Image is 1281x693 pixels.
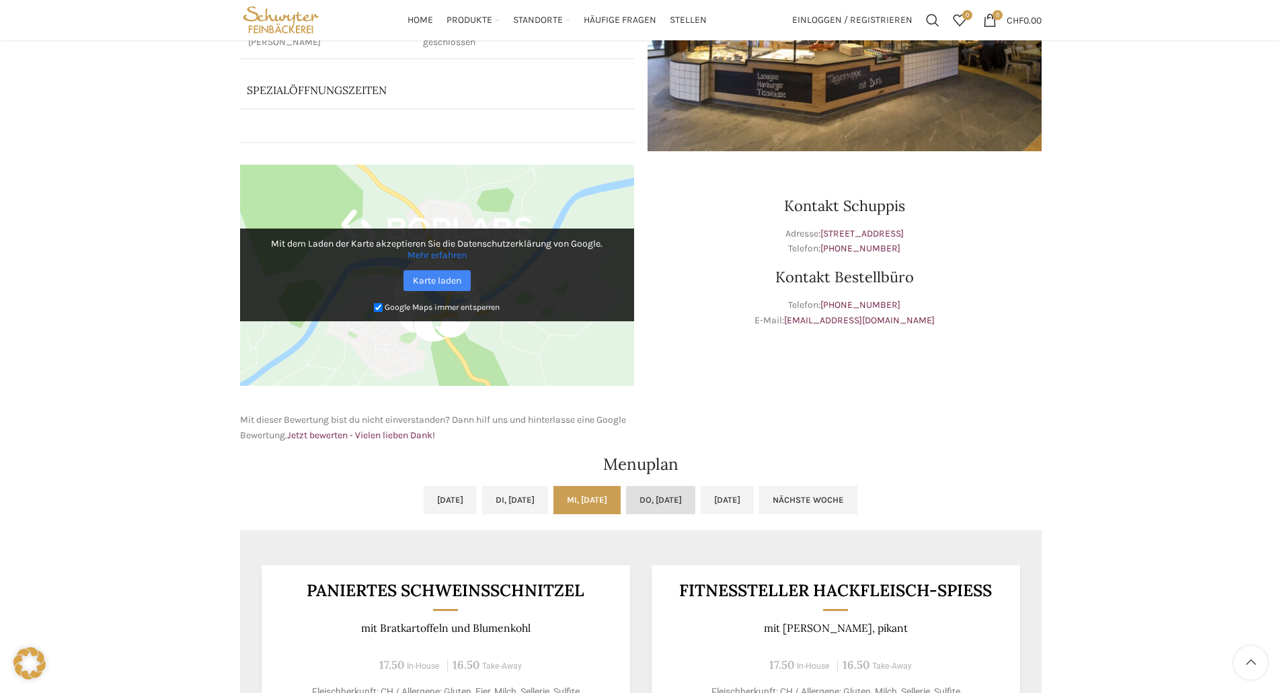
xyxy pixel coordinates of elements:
[249,238,625,261] p: Mit dem Laden der Karte akzeptieren Sie die Datenschutzerklärung von Google.
[407,661,440,671] span: In-House
[648,270,1042,284] h3: Kontakt Bestellbüro
[248,36,407,49] p: [PERSON_NAME]
[759,486,857,514] a: Nächste Woche
[976,7,1048,34] a: 0 CHF0.00
[785,7,919,34] a: Einloggen / Registrieren
[648,198,1042,213] h3: Kontakt Schuppis
[453,657,479,672] span: 16.50
[946,7,973,34] a: 0
[424,486,477,514] a: [DATE]
[769,657,794,672] span: 17.50
[993,10,1003,20] span: 0
[423,36,626,49] p: geschlossen
[482,661,522,671] span: Take-Away
[962,10,972,20] span: 0
[1007,14,1023,26] span: CHF
[843,657,869,672] span: 16.50
[513,7,570,34] a: Standorte
[379,657,404,672] span: 17.50
[385,302,500,312] small: Google Maps immer entsperren
[407,7,433,34] a: Home
[670,14,707,27] span: Stellen
[792,15,913,25] span: Einloggen / Registrieren
[278,622,613,635] p: mit Bratkartoffeln und Blumenkohl
[872,661,912,671] span: Take-Away
[919,7,946,34] a: Suchen
[374,303,383,312] input: Google Maps immer entsperren
[797,661,830,671] span: In-House
[240,413,634,443] p: Mit dieser Bewertung bist du nicht einverstanden? Dann hilf uns und hinterlasse eine Google Bewer...
[403,270,471,291] a: Karte laden
[447,14,492,27] span: Produkte
[648,227,1042,257] p: Adresse: Telefon:
[820,228,904,239] a: [STREET_ADDRESS]
[820,243,900,254] a: [PHONE_NUMBER]
[240,165,634,386] img: Google Maps
[553,486,621,514] a: Mi, [DATE]
[407,14,433,27] span: Home
[584,14,656,27] span: Häufige Fragen
[648,298,1042,328] p: Telefon: E-Mail:
[240,456,1042,473] h2: Menuplan
[668,622,1003,635] p: mit [PERSON_NAME], pikant
[584,7,656,34] a: Häufige Fragen
[668,582,1003,599] h3: Fitnessteller Hackfleisch-Spiess
[482,486,548,514] a: Di, [DATE]
[1234,646,1268,680] a: Scroll to top button
[626,486,695,514] a: Do, [DATE]
[820,299,900,311] a: [PHONE_NUMBER]
[240,13,323,25] a: Site logo
[247,83,562,97] p: Spezialöffnungszeiten
[513,14,563,27] span: Standorte
[447,7,500,34] a: Produkte
[701,486,754,514] a: [DATE]
[784,315,935,326] a: [EMAIL_ADDRESS][DOMAIN_NAME]
[407,249,467,261] a: Mehr erfahren
[1007,14,1042,26] bdi: 0.00
[670,7,707,34] a: Stellen
[946,7,973,34] div: Meine Wunschliste
[287,430,435,441] a: Jetzt bewerten - Vielen lieben Dank!
[278,582,613,599] h3: Paniertes Schweinsschnitzel
[329,7,785,34] div: Main navigation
